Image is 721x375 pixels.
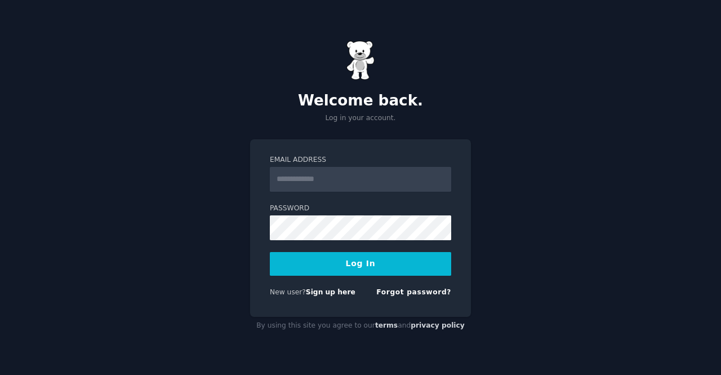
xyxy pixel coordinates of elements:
[376,288,451,296] a: Forgot password?
[250,317,471,335] div: By using this site you agree to our and
[250,92,471,110] h2: Welcome back.
[306,288,355,296] a: Sign up here
[270,288,306,296] span: New user?
[270,252,451,276] button: Log In
[346,41,375,80] img: Gummy Bear
[250,113,471,123] p: Log in your account.
[270,155,451,165] label: Email Address
[411,321,465,329] a: privacy policy
[270,204,451,214] label: Password
[375,321,398,329] a: terms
